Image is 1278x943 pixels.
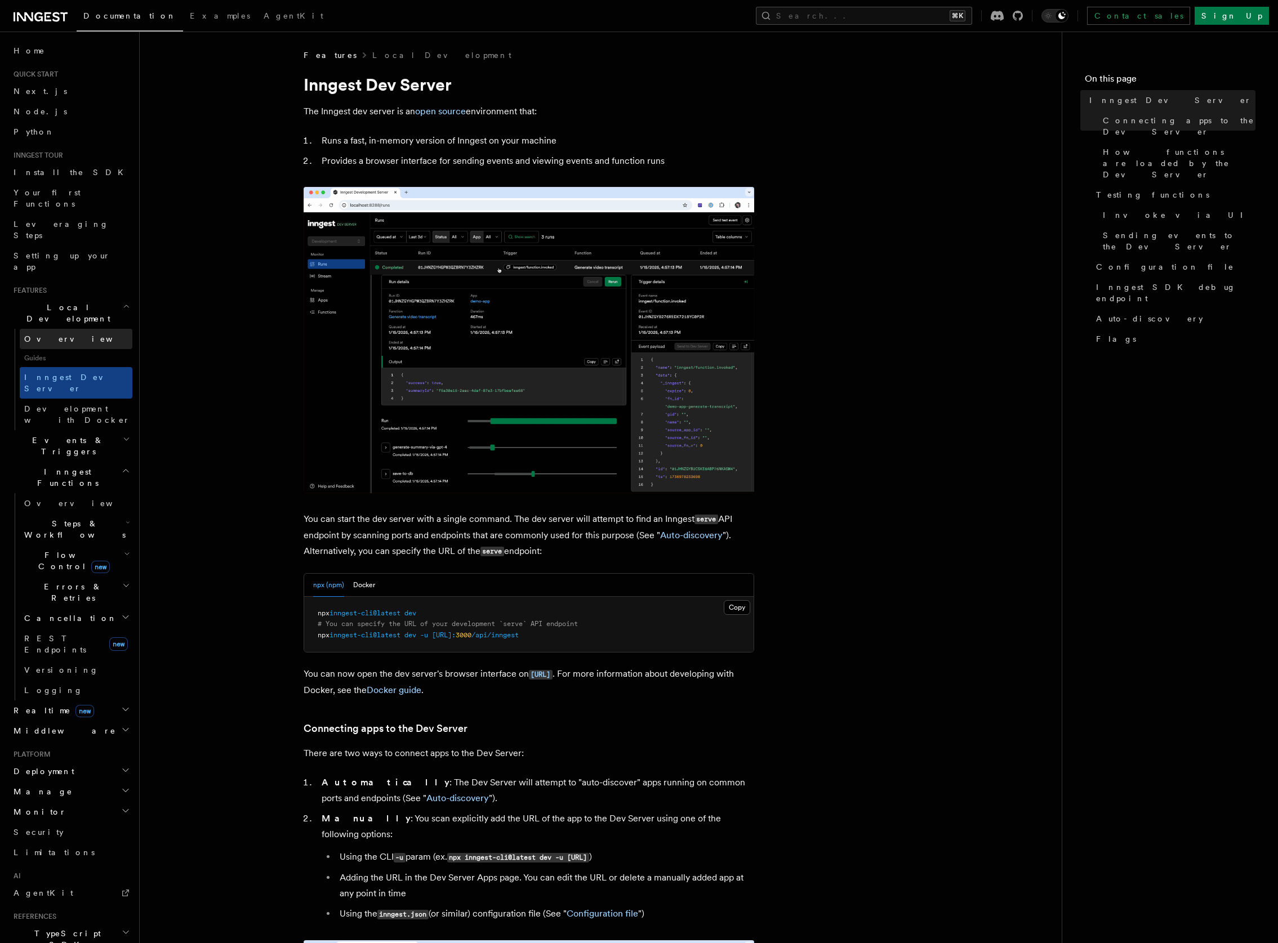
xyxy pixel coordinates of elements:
a: [URL] [529,668,553,679]
span: Limitations [14,848,95,857]
a: Python [9,122,132,142]
span: dev [404,609,416,617]
span: Realtime [9,705,94,716]
span: Steps & Workflows [20,518,126,540]
span: Middleware [9,725,116,736]
button: Toggle dark mode [1041,9,1068,23]
a: Documentation [77,3,183,32]
span: Inngest Dev Server [24,373,121,393]
span: /api/inngest [471,631,519,639]
div: Local Development [9,329,132,430]
a: Inngest Dev Server [1085,90,1255,110]
span: Local Development [9,302,123,324]
span: Flow Control [20,549,124,572]
a: Install the SDK [9,162,132,182]
span: new [109,637,128,651]
span: Auto-discovery [1096,313,1203,324]
span: Sending events to the Dev Server [1103,230,1255,252]
span: Examples [190,11,250,20]
a: Auto-discovery [426,793,489,803]
button: Deployment [9,761,132,781]
a: Your first Functions [9,182,132,214]
span: References [9,912,56,921]
span: AgentKit [14,888,73,897]
img: Dev Server Demo [304,187,754,493]
a: Security [9,822,132,842]
span: Versioning [24,665,99,674]
span: Overview [24,499,140,508]
a: Limitations [9,842,132,862]
a: Auto-discovery [1092,309,1255,329]
span: Platform [9,750,51,759]
p: The Inngest dev server is an environment that: [304,104,754,119]
span: Guides [20,349,132,367]
a: Configuration file [567,908,638,919]
span: new [75,705,94,717]
kbd: ⌘K [950,10,965,21]
span: inngest-cli@latest [329,609,400,617]
span: Connecting apps to the Dev Server [1103,115,1255,137]
button: Cancellation [20,608,132,628]
a: Contact sales [1087,7,1190,25]
span: Overview [24,334,140,343]
span: Your first Functions [14,188,81,208]
span: Setting up your app [14,251,110,271]
span: Quick start [9,70,58,79]
span: Logging [24,686,83,695]
li: Runs a fast, in-memory version of Inngest on your machine [318,133,754,149]
a: Connecting apps to the Dev Server [1098,110,1255,142]
p: You can start the dev server with a single command. The dev server will attempt to find an Innges... [304,511,754,560]
span: Flags [1096,333,1136,345]
a: Versioning [20,660,132,680]
code: npx inngest-cli@latest dev -u [URL] [447,853,589,862]
span: Invoke via UI [1103,209,1253,221]
code: serve [694,515,718,524]
a: Flags [1092,329,1255,349]
span: Python [14,127,55,136]
button: Docker [353,574,375,597]
span: Deployment [9,766,74,777]
button: Errors & Retries [20,576,132,608]
button: Flow Controlnew [20,545,132,576]
li: Using the (or similar) configuration file (See " ") [336,906,754,922]
span: AgentKit [264,11,323,20]
button: npx (npm) [313,574,344,597]
a: REST Endpointsnew [20,628,132,660]
span: REST Endpoints [24,634,86,654]
span: -u [420,631,428,639]
a: Next.js [9,81,132,101]
button: Steps & Workflows [20,513,132,545]
span: Manage [9,786,73,797]
a: Inngest SDK debug endpoint [1092,277,1255,309]
code: -u [394,853,406,862]
a: Docker guide [367,685,421,695]
span: Inngest tour [9,151,63,160]
p: You can now open the dev server's browser interface on . For more information about developing wi... [304,666,754,698]
span: Configuration file [1096,261,1234,272]
a: Sign Up [1195,7,1269,25]
li: : The Dev Server will attempt to "auto-discover" apps running on common ports and endpoints (See ... [318,775,754,806]
span: Development with Docker [24,404,130,424]
code: [URL] [529,670,553,680]
span: dev [404,631,416,639]
a: Configuration file [1092,257,1255,277]
a: open source [415,106,466,117]
a: Sending events to the Dev Server [1098,225,1255,257]
strong: Manually [322,813,411,824]
button: Manage [9,781,132,802]
button: Copy [724,600,750,615]
span: Leveraging Steps [14,220,109,240]
a: Auto-discovery [660,530,723,540]
a: Examples [183,3,257,30]
span: Events & Triggers [9,435,123,457]
code: inngest.json [377,910,429,919]
span: How functions are loaded by the Dev Server [1103,146,1255,180]
a: Logging [20,680,132,700]
span: Cancellation [20,613,117,624]
code: serve [480,547,504,556]
span: # You can specify the URL of your development `serve` API endpoint [318,620,578,628]
a: AgentKit [9,883,132,903]
span: Monitor [9,806,66,817]
span: npx [318,631,329,639]
span: Inngest Dev Server [1089,95,1252,106]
